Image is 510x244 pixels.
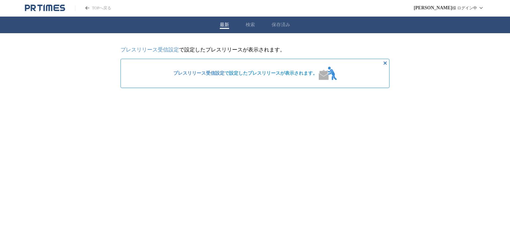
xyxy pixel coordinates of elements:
button: 最新 [220,22,229,28]
span: [PERSON_NAME] [414,5,452,11]
span: で設定したプレスリリースが表示されます。 [173,70,317,76]
button: 非表示にする [381,59,389,67]
a: プレスリリース受信設定 [173,71,224,76]
button: 保存済み [272,22,290,28]
a: プレスリリース受信設定 [121,47,179,52]
a: PR TIMESのトップページはこちら [75,5,111,11]
button: 検索 [246,22,255,28]
a: PR TIMESのトップページはこちら [25,4,65,12]
p: で設定したプレスリリースが表示されます。 [121,46,389,53]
